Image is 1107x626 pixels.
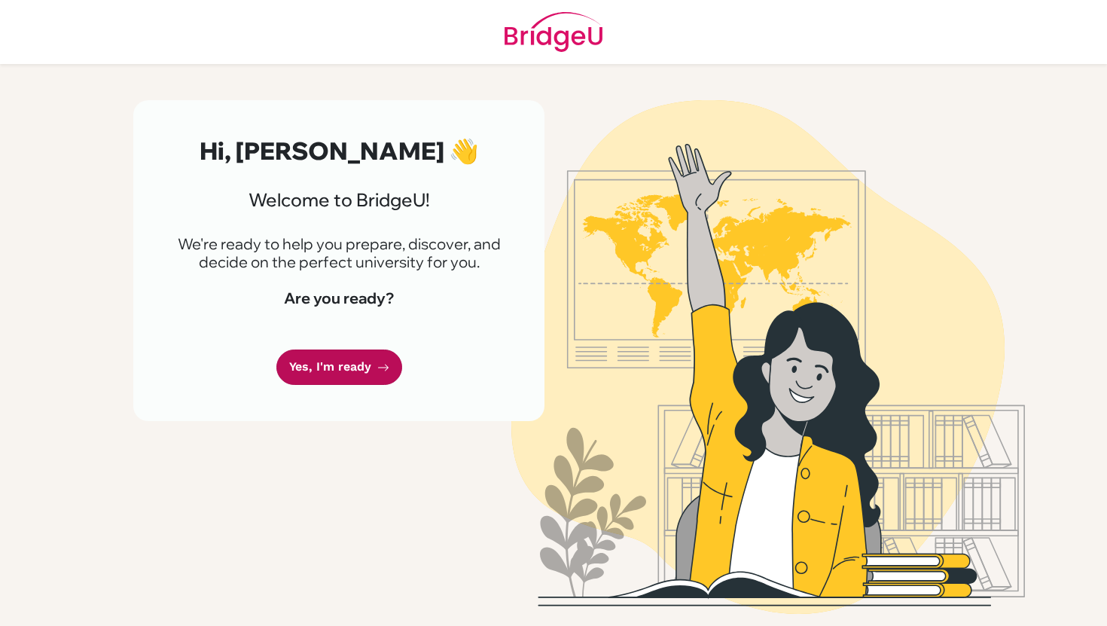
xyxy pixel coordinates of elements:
[169,289,508,307] h4: Are you ready?
[169,189,508,211] h3: Welcome to BridgeU!
[276,350,402,385] a: Yes, I'm ready
[169,235,508,271] p: We're ready to help you prepare, discover, and decide on the perfect university for you.
[169,136,508,165] h2: Hi, [PERSON_NAME] 👋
